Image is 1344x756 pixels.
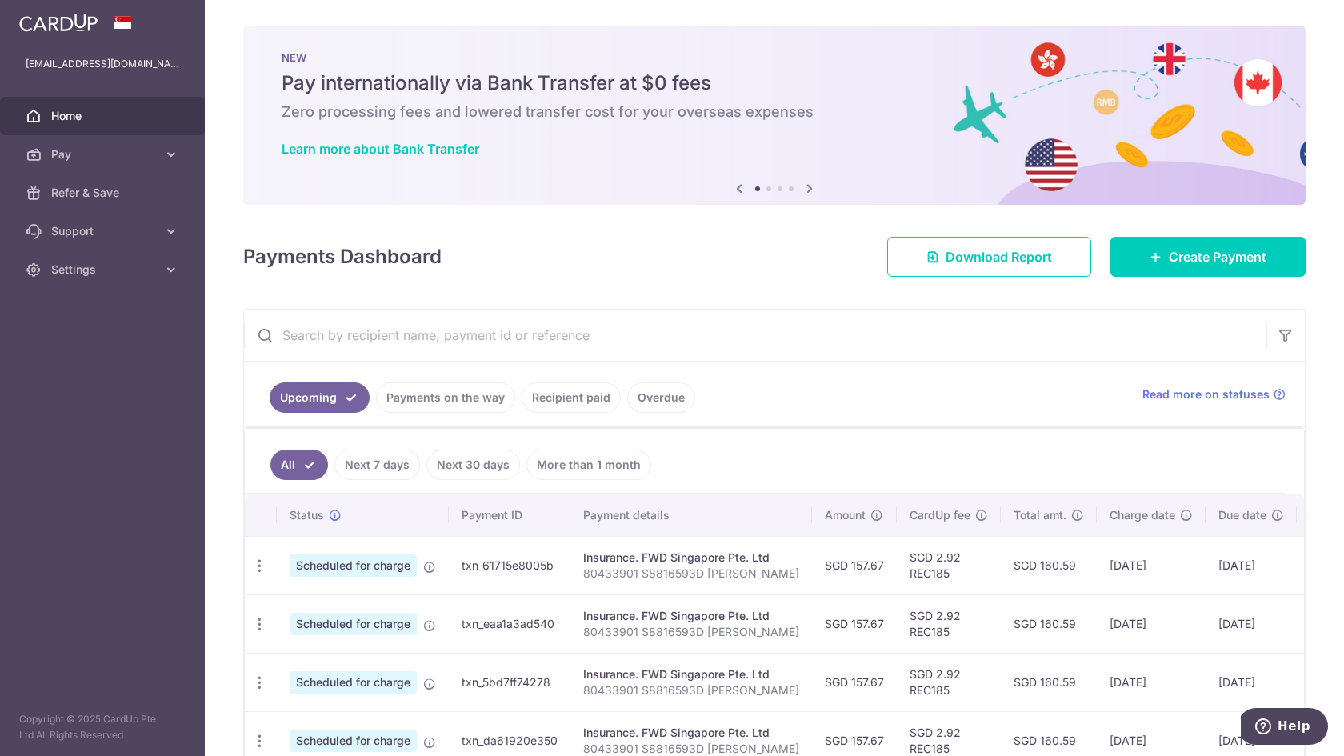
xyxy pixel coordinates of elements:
[583,550,799,566] div: Insurance. FWD Singapore Pte. Ltd
[1302,673,1334,692] img: Bank Card
[812,653,897,711] td: SGD 157.67
[812,536,897,594] td: SGD 157.67
[51,146,157,162] span: Pay
[897,594,1001,653] td: SGD 2.92 REC185
[583,608,799,624] div: Insurance. FWD Singapore Pte. Ltd
[449,653,570,711] td: txn_5bd7ff74278
[812,594,897,653] td: SGD 157.67
[1001,536,1097,594] td: SGD 160.59
[1110,507,1175,523] span: Charge date
[290,671,417,694] span: Scheduled for charge
[897,653,1001,711] td: SGD 2.92 REC185
[1206,653,1297,711] td: [DATE]
[1206,594,1297,653] td: [DATE]
[282,70,1267,96] h5: Pay internationally via Bank Transfer at $0 fees
[26,56,179,72] p: [EMAIL_ADDRESS][DOMAIN_NAME]
[19,13,98,32] img: CardUp
[522,382,621,413] a: Recipient paid
[526,450,651,480] a: More than 1 month
[449,594,570,653] td: txn_eaa1a3ad540
[1097,653,1206,711] td: [DATE]
[946,247,1052,266] span: Download Report
[570,494,812,536] th: Payment details
[376,382,515,413] a: Payments on the way
[1241,708,1328,748] iframe: Opens a widget where you can find more information
[1097,536,1206,594] td: [DATE]
[243,26,1306,205] img: Bank transfer banner
[1001,594,1097,653] td: SGD 160.59
[897,536,1001,594] td: SGD 2.92 REC185
[449,494,570,536] th: Payment ID
[270,382,370,413] a: Upcoming
[290,613,417,635] span: Scheduled for charge
[910,507,970,523] span: CardUp fee
[270,450,328,480] a: All
[1169,247,1266,266] span: Create Payment
[583,682,799,698] p: 80433901 S8816593D [PERSON_NAME]
[244,310,1266,361] input: Search by recipient name, payment id or reference
[449,536,570,594] td: txn_61715e8005b
[825,507,866,523] span: Amount
[583,666,799,682] div: Insurance. FWD Singapore Pte. Ltd
[1110,237,1306,277] a: Create Payment
[282,51,1267,64] p: NEW
[1206,536,1297,594] td: [DATE]
[1302,614,1334,634] img: Bank Card
[1142,386,1270,402] span: Read more on statuses
[1302,556,1334,575] img: Bank Card
[1218,507,1266,523] span: Due date
[583,725,799,741] div: Insurance. FWD Singapore Pte. Ltd
[1097,594,1206,653] td: [DATE]
[51,262,157,278] span: Settings
[583,566,799,582] p: 80433901 S8816593D [PERSON_NAME]
[1001,653,1097,711] td: SGD 160.59
[887,237,1091,277] a: Download Report
[334,450,420,480] a: Next 7 days
[290,507,324,523] span: Status
[243,242,442,271] h4: Payments Dashboard
[627,382,695,413] a: Overdue
[51,108,157,124] span: Home
[583,624,799,640] p: 80433901 S8816593D [PERSON_NAME]
[51,223,157,239] span: Support
[1014,507,1066,523] span: Total amt.
[282,141,479,157] a: Learn more about Bank Transfer
[51,185,157,201] span: Refer & Save
[282,102,1267,122] h6: Zero processing fees and lowered transfer cost for your overseas expenses
[1142,386,1286,402] a: Read more on statuses
[290,554,417,577] span: Scheduled for charge
[290,730,417,752] span: Scheduled for charge
[426,450,520,480] a: Next 30 days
